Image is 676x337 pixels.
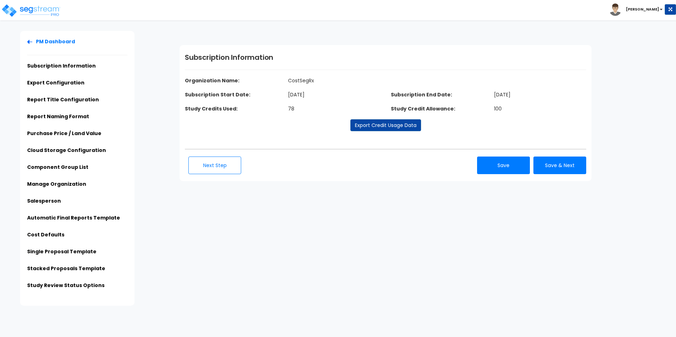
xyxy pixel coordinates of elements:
dt: Study Credit Allowance: [386,105,489,112]
a: PM Dashboard [27,38,75,45]
a: Component Group List [27,164,88,171]
dt: Subscription End Date: [386,91,489,98]
a: Manage Organization [27,180,86,187]
a: Salesperson [27,197,61,204]
dd: CostSegRx [283,77,489,84]
img: avatar.png [609,4,621,16]
b: [PERSON_NAME] [626,7,659,12]
dt: Subscription Start Date: [180,91,283,98]
dd: 100 [489,105,592,112]
button: Save & Next [533,157,586,174]
button: Save [477,157,530,174]
a: Single Proposal Template [27,248,96,255]
a: Cloud Storage Configuration [27,147,106,154]
a: Stacked Proposals Template [27,265,105,272]
a: Cost Defaults [27,231,64,238]
h1: Subscription Information [185,52,586,63]
a: Report Title Configuration [27,96,99,103]
a: Subscription Information [27,62,96,69]
dd: [DATE] [283,91,386,98]
img: Back [27,40,32,44]
img: logo_pro_r.png [1,4,61,18]
a: Export Credit Usage Data [350,119,421,131]
a: Purchase Price / Land Value [27,130,101,137]
a: Study Review Status Options [27,282,105,289]
dd: [DATE] [489,91,592,98]
a: Report Naming Format [27,113,89,120]
dt: Organization Name: [180,77,386,84]
a: Automatic Final Reports Template [27,214,120,221]
button: Next Step [188,157,241,174]
dd: 78 [283,105,386,112]
dt: Study Credits Used: [180,105,283,112]
a: Export Configuration [27,79,84,86]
